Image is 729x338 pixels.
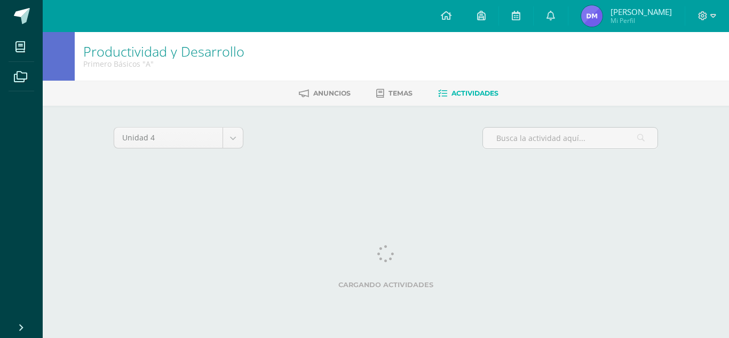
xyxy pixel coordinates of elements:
[438,85,498,102] a: Actividades
[611,6,672,17] span: [PERSON_NAME]
[451,89,498,97] span: Actividades
[389,89,413,97] span: Temas
[313,89,351,97] span: Anuncios
[483,128,657,148] input: Busca la actividad aquí...
[83,42,244,60] a: Productividad y Desarrollo
[611,16,672,25] span: Mi Perfil
[122,128,215,148] span: Unidad 4
[581,5,603,27] img: 3cadea31f3d8efa45fca0f49b0e790a2.png
[83,59,244,69] div: Primero Básicos 'A'
[299,85,351,102] a: Anuncios
[114,281,658,289] label: Cargando actividades
[83,44,244,59] h1: Productividad y Desarrollo
[376,85,413,102] a: Temas
[114,128,243,148] a: Unidad 4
